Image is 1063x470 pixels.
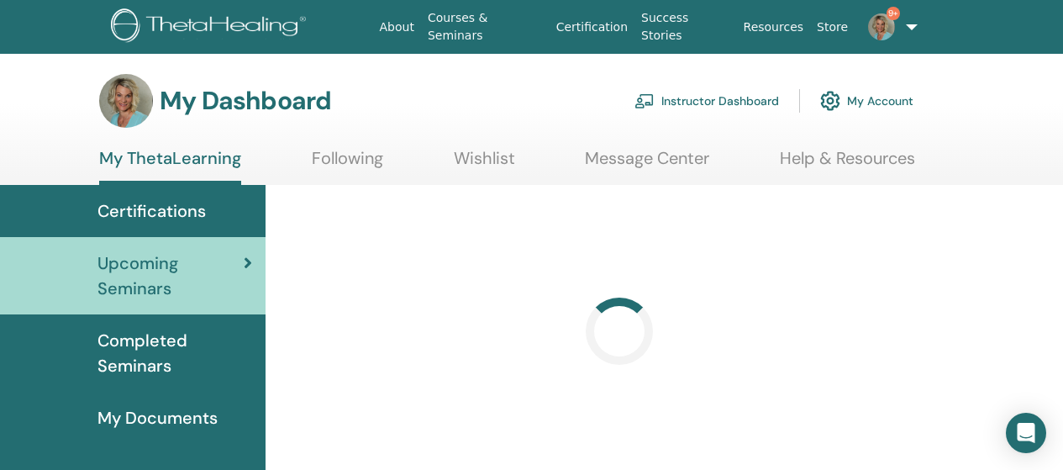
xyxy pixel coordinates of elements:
[820,87,840,115] img: cog.svg
[810,12,855,43] a: Store
[820,82,913,119] a: My Account
[634,3,736,51] a: Success Stories
[868,13,895,40] img: default.jpg
[97,328,252,378] span: Completed Seminars
[634,93,655,108] img: chalkboard-teacher.svg
[97,251,244,301] span: Upcoming Seminars
[312,148,383,181] a: Following
[373,12,421,43] a: About
[454,148,515,181] a: Wishlist
[97,198,206,224] span: Certifications
[99,74,153,128] img: default.jpg
[737,12,811,43] a: Resources
[421,3,550,51] a: Courses & Seminars
[634,82,779,119] a: Instructor Dashboard
[111,8,312,46] img: logo.png
[160,86,331,116] h3: My Dashboard
[550,12,634,43] a: Certification
[887,7,900,20] span: 9+
[585,148,709,181] a: Message Center
[97,405,218,430] span: My Documents
[99,148,241,185] a: My ThetaLearning
[780,148,915,181] a: Help & Resources
[1006,413,1046,453] div: Open Intercom Messenger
